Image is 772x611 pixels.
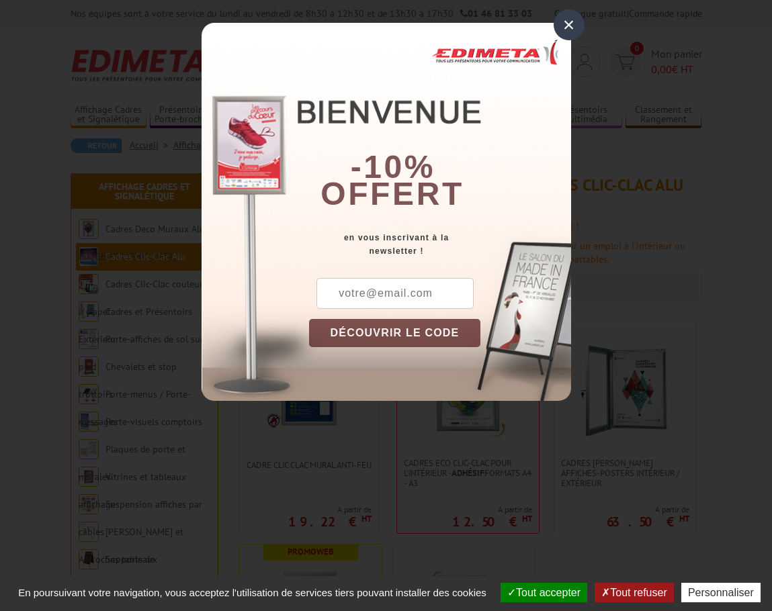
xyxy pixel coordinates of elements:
[595,583,673,602] button: Tout refuser
[309,231,571,258] div: en vous inscrivant à la newsletter !
[351,149,435,185] b: -10%
[316,278,474,309] input: votre@email.com
[681,583,761,602] button: Personnaliser (fenêtre modale)
[11,587,493,598] span: En poursuivant votre navigation, vous acceptez l'utilisation de services tiers pouvant installer ...
[309,319,481,347] button: DÉCOUVRIR LE CODE
[501,583,587,602] button: Tout accepter
[554,9,585,40] div: ×
[320,176,464,211] font: offert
